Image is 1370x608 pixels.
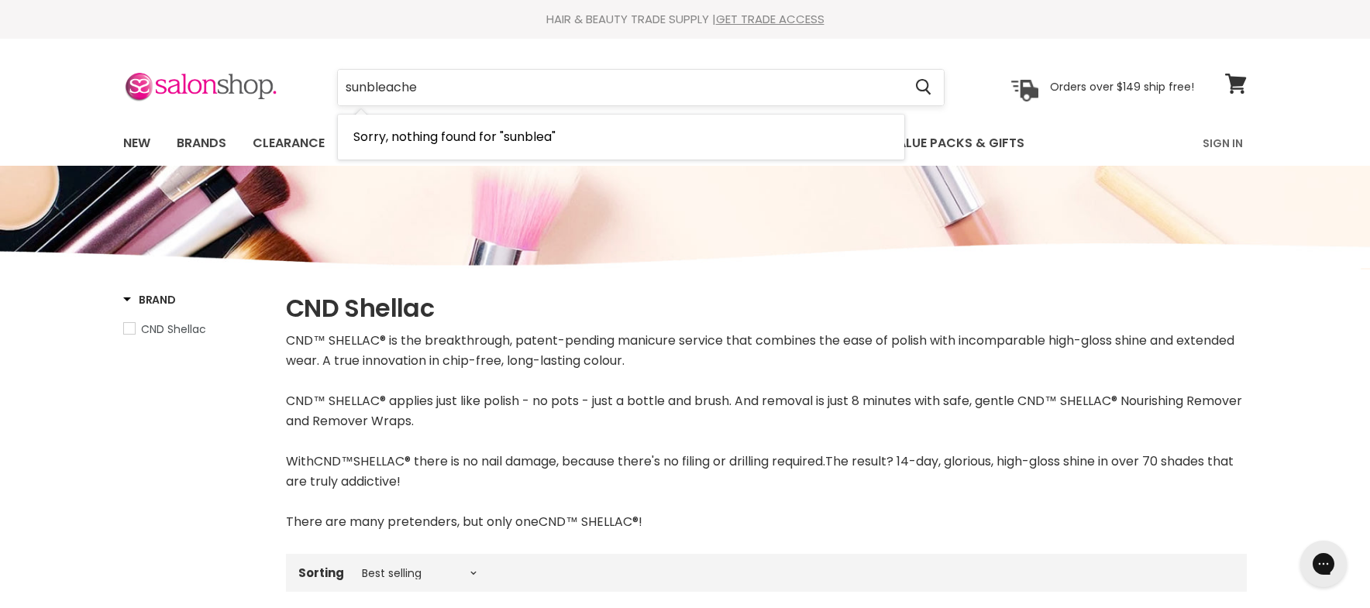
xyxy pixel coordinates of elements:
li: No Results [338,115,904,160]
span: CND Shellac [141,321,206,337]
span: CND™ SHELLAC® applies just like polish - no pots - just a bottle and brush. And removal is just 8... [286,392,1242,430]
input: Search [338,70,903,105]
h3: Brand [123,292,176,307]
span: CND™ SHELLAC® is the breakthrough, patent-pending manicure service that combines the ease of poli... [286,331,1234,369]
form: Product [337,69,945,106]
nav: Main [104,121,1266,166]
a: CND Shellac [123,321,267,338]
a: GET TRADE ACCESS [716,11,824,27]
span: CND™ SHELLAC®! [539,513,642,531]
a: New [112,127,162,160]
span: There are many pretenders, but only one [286,513,539,531]
span: With [286,452,314,470]
label: Sorting [298,566,344,579]
h1: CND Shellac [286,292,1247,325]
span: Sorry, nothing found for "sunblea" [353,128,556,146]
a: Value Packs & Gifts [877,127,1036,160]
a: Clearance [241,127,336,160]
a: Brands [165,127,238,160]
span: SHELLAC® there is no nail damage, because there's no filing or drilling required. [353,452,825,470]
p: Orders over $149 ship free! [1050,80,1194,94]
span: CND™ [314,452,353,470]
a: Sign In [1193,127,1252,160]
iframe: Gorgias live chat messenger [1293,535,1355,593]
ul: Main menu [112,121,1115,166]
div: HAIR & BEAUTY TRADE SUPPLY | [104,12,1266,27]
button: Search [903,70,944,105]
